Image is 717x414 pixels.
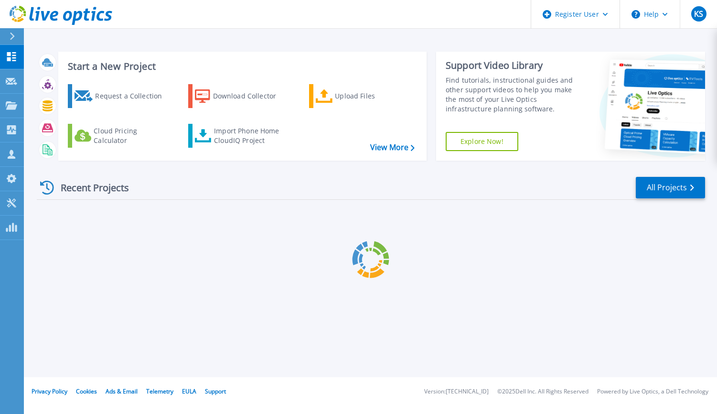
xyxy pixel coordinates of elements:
[146,387,173,395] a: Telemetry
[370,143,415,152] a: View More
[106,387,138,395] a: Ads & Email
[94,126,170,145] div: Cloud Pricing Calculator
[95,87,171,106] div: Request a Collection
[636,177,705,198] a: All Projects
[497,389,589,395] li: © 2025 Dell Inc. All Rights Reserved
[214,126,289,145] div: Import Phone Home CloudIQ Project
[68,124,174,148] a: Cloud Pricing Calculator
[68,84,174,108] a: Request a Collection
[37,176,142,199] div: Recent Projects
[68,61,414,72] h3: Start a New Project
[335,87,411,106] div: Upload Files
[309,84,416,108] a: Upload Files
[694,10,703,18] span: KS
[446,132,518,151] a: Explore Now!
[205,387,226,395] a: Support
[424,389,489,395] li: Version: [TECHNICAL_ID]
[213,87,289,106] div: Download Collector
[446,76,580,114] div: Find tutorials, instructional guides and other support videos to help you make the most of your L...
[32,387,67,395] a: Privacy Policy
[188,84,295,108] a: Download Collector
[597,389,708,395] li: Powered by Live Optics, a Dell Technology
[446,59,580,72] div: Support Video Library
[76,387,97,395] a: Cookies
[182,387,196,395] a: EULA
